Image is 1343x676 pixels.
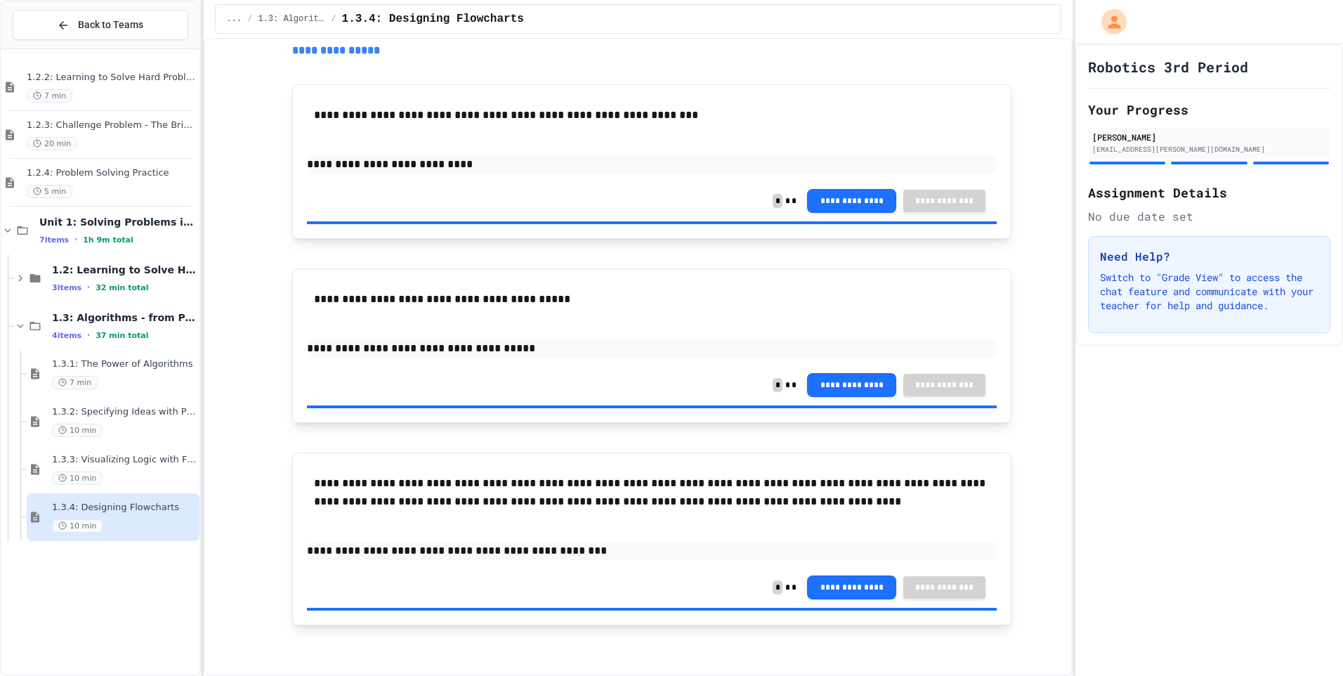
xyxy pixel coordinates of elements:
div: [PERSON_NAME] [1092,131,1326,143]
span: ... [227,13,242,25]
span: • [87,282,90,293]
span: • [74,234,77,245]
span: 1.3.1: The Power of Algorithms [52,358,197,370]
span: 37 min total [96,331,148,340]
span: / [247,13,252,25]
span: 5 min [27,185,72,198]
span: 1.2.2: Learning to Solve Hard Problems [27,72,197,84]
span: • [87,330,90,341]
span: Unit 1: Solving Problems in Computer Science [39,216,197,228]
span: 32 min total [96,283,148,292]
span: 1.2.3: Challenge Problem - The Bridge [27,119,197,131]
div: [EMAIL_ADDRESS][PERSON_NAME][DOMAIN_NAME] [1092,144,1326,155]
span: 10 min [52,519,103,533]
span: 4 items [52,331,81,340]
h2: Your Progress [1088,100,1330,119]
h2: Assignment Details [1088,183,1330,202]
span: 1.3.4: Designing Flowcharts [52,502,197,514]
h3: Need Help? [1100,248,1318,265]
span: 7 min [52,376,98,389]
span: 10 min [52,472,103,485]
div: No due date set [1088,208,1330,225]
p: Switch to "Grade View" to access the chat feature and communicate with your teacher for help and ... [1100,271,1318,313]
span: Back to Teams [78,18,143,32]
span: 20 min [27,137,77,150]
span: 1.3: Algorithms - from Pseudocode to Flowcharts [52,311,197,324]
span: 7 items [39,235,69,245]
span: 1h 9m total [83,235,133,245]
span: 1.3: Algorithms - from Pseudocode to Flowcharts [258,13,325,25]
span: 1.2.4: Problem Solving Practice [27,167,197,179]
span: 1.3.2: Specifying Ideas with Pseudocode [52,406,197,418]
span: 7 min [27,89,72,103]
span: 1.3.4: Designing Flowcharts [342,11,524,27]
span: / [331,13,336,25]
span: 10 min [52,424,103,437]
span: 1.2: Learning to Solve Hard Problems [52,264,197,276]
span: 3 items [52,283,81,292]
h1: Robotics 3rd Period [1088,57,1248,77]
div: My Account [1087,6,1130,38]
span: 1.3.3: Visualizing Logic with Flowcharts [52,454,197,466]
